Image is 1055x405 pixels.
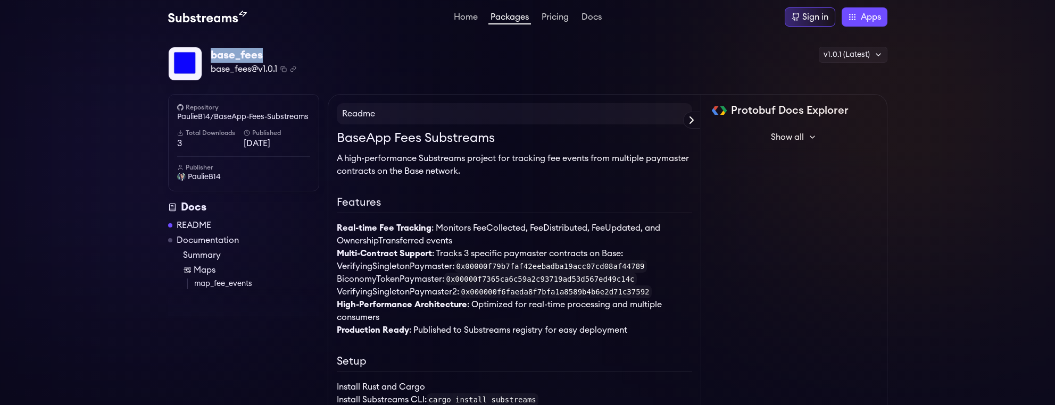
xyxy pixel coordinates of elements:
[177,163,310,172] h6: Publisher
[177,103,310,112] h6: Repository
[177,137,244,150] span: 3
[712,106,727,115] img: Protobuf
[290,66,296,72] button: Copy .spkg link to clipboard
[337,300,467,309] strong: High-Performance Architecture
[337,152,692,178] p: A high-performance Substreams project for tracking fee events from multiple paymaster contracts o...
[177,219,211,232] a: README
[819,47,887,63] div: v1.0.1 (Latest)
[244,129,310,137] h6: Published
[579,13,604,23] a: Docs
[337,326,409,334] strong: Production Ready
[861,11,881,23] span: Apps
[731,103,849,118] h2: Protobuf Docs Explorer
[785,7,835,27] a: Sign in
[337,222,692,247] li: : Monitors FeeCollected, FeeDistributed, FeeUpdated, and OwnershipTransferred events
[337,381,692,393] li: Install Rust and Cargo
[337,129,692,148] h1: BaseApp Fees Substreams
[188,172,221,182] span: PaulieB14
[169,47,202,80] img: Package Logo
[211,63,277,75] span: base_fees@v1.0.1
[337,298,692,324] li: : Optimized for real-time processing and multiple consumers
[168,200,319,215] div: Docs
[183,266,192,274] img: Map icon
[452,13,480,23] a: Home
[337,195,692,213] h2: Features
[539,13,571,23] a: Pricing
[183,264,319,276] a: Maps
[712,126,876,148] button: Show all
[337,273,692,285] li: BiconomyTokenPaymaster:
[337,224,431,232] strong: Real-time Fee Tracking
[337,103,692,124] h4: Readme
[177,104,184,111] img: github
[183,249,319,261] a: Summary
[194,279,319,289] a: map_fee_events
[337,247,692,298] li: : Tracks 3 specific paymaster contracts on Base:
[459,285,652,298] code: 0x000000f6faeda8f7bfa1a8589b4b6e2d71c37592
[802,11,828,23] div: Sign in
[177,172,310,182] a: PaulieB14
[177,173,186,181] img: User Avatar
[337,249,432,258] strong: Multi-Contract Support
[280,66,287,72] button: Copy package name and version
[337,324,692,336] li: : Published to Substreams registry for easy deployment
[337,260,692,273] li: VerifyingSingletonPaymaster:
[211,48,296,63] div: base_fees
[454,260,647,273] code: 0x00000f79b7faf42eebadba19acc07cd08af44789
[337,353,692,372] h2: Setup
[444,273,637,285] code: 0x00000f7365ca6c59a2c93719ad53d567ed49c14c
[337,285,692,298] li: VerifyingSingletonPaymaster2:
[771,131,804,144] span: Show all
[177,234,239,247] a: Documentation
[177,112,310,122] a: PaulieB14/BaseApp-Fees-Substreams
[244,137,310,150] span: [DATE]
[177,129,244,137] h6: Total Downloads
[488,13,531,24] a: Packages
[168,11,247,23] img: Substream's logo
